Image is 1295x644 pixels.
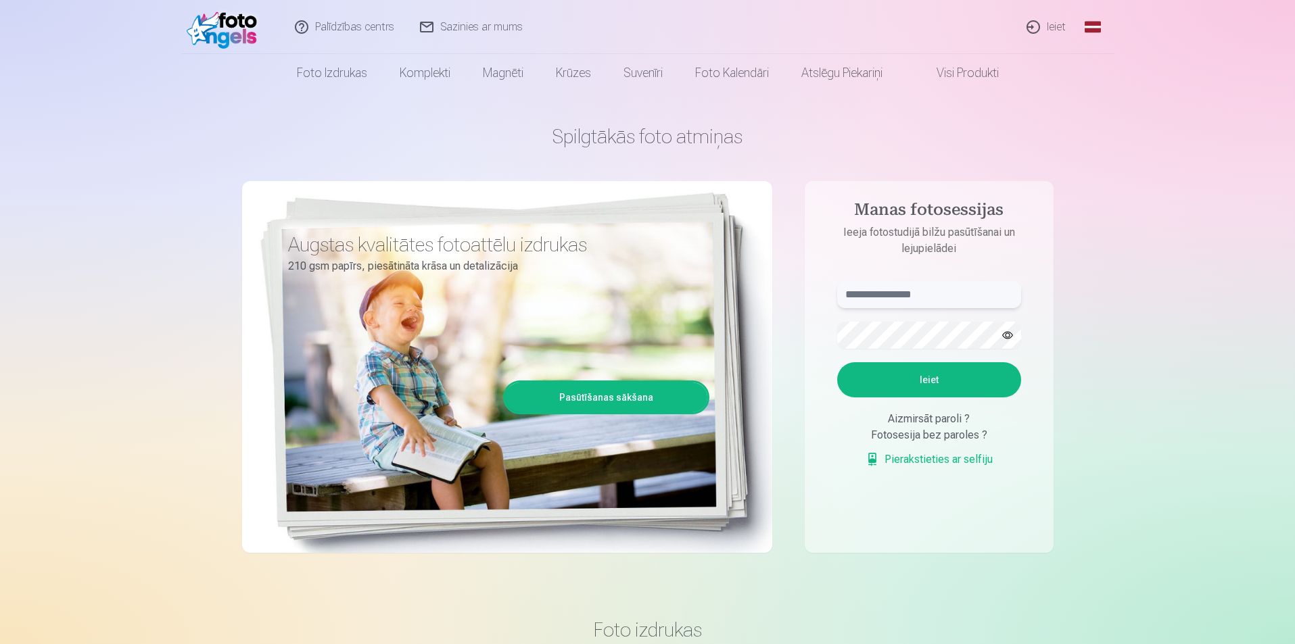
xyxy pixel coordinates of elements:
div: Fotosesija bez paroles ? [837,427,1021,443]
p: Ieeja fotostudijā bilžu pasūtīšanai un lejupielādei [824,224,1035,257]
a: Pasūtīšanas sākšana [505,382,707,412]
a: Krūzes [540,54,607,92]
a: Magnēti [467,54,540,92]
h3: Augstas kvalitātes fotoattēlu izdrukas [288,232,699,257]
a: Suvenīri [607,54,679,92]
a: Atslēgu piekariņi [785,54,899,92]
p: 210 gsm papīrs, piesātināta krāsa un detalizācija [288,257,699,276]
div: Aizmirsāt paroli ? [837,411,1021,427]
h4: Manas fotosessijas [824,200,1035,224]
a: Pierakstieties ar selfiju [866,451,993,468]
a: Komplekti [383,54,467,92]
a: Foto kalendāri [679,54,785,92]
a: Foto izdrukas [281,54,383,92]
a: Visi produkti [899,54,1015,92]
h1: Spilgtākās foto atmiņas [242,124,1054,149]
h3: Foto izdrukas [253,618,1043,642]
img: /fa1 [187,5,264,49]
button: Ieiet [837,362,1021,397]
